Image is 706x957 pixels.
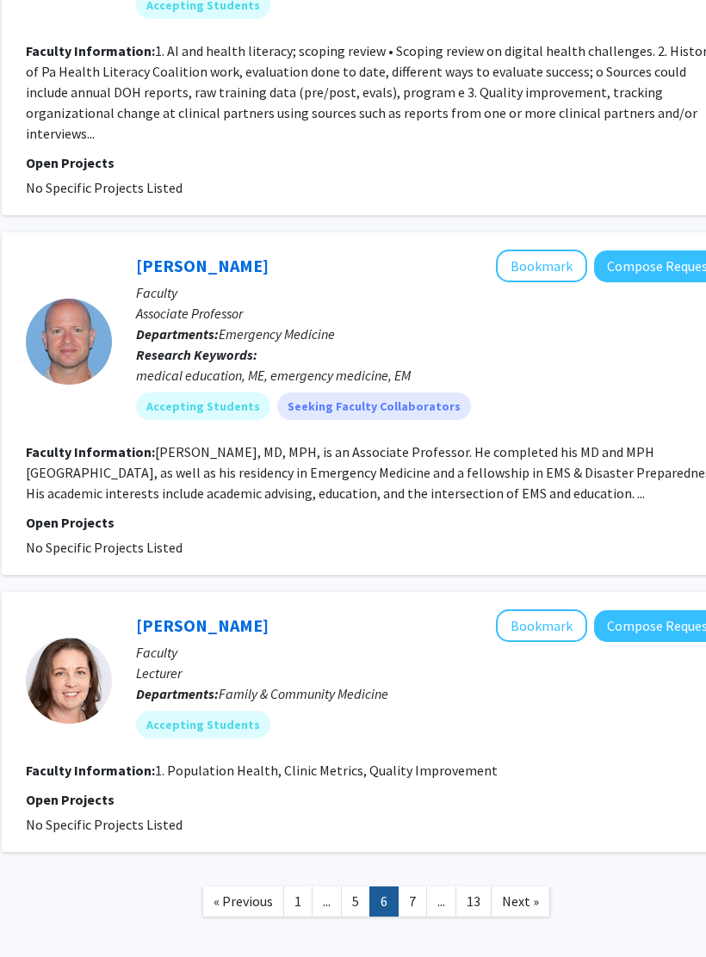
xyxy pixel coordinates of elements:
iframe: Chat [13,880,73,944]
span: No Specific Projects Listed [26,816,183,833]
span: « Previous [214,892,273,910]
span: Next » [502,892,539,910]
a: [PERSON_NAME] [136,255,269,276]
span: Emergency Medicine [219,325,335,343]
a: [PERSON_NAME] [136,614,269,636]
button: Add Michael Pasirstein to Bookmarks [496,250,587,282]
span: ... [437,892,445,910]
span: No Specific Projects Listed [26,179,183,196]
mat-chip: Accepting Students [136,392,270,420]
mat-chip: Accepting Students [136,711,270,738]
mat-chip: Seeking Faculty Collaborators [277,392,471,420]
b: Faculty Information: [26,42,155,59]
b: Faculty Information: [26,443,155,460]
a: 5 [341,886,370,917]
b: Research Keywords: [136,346,257,363]
b: Departments: [136,685,219,702]
b: Departments: [136,325,219,343]
a: 1 [283,886,313,917]
a: Previous [202,886,284,917]
span: Family & Community Medicine [219,685,388,702]
span: ... [323,892,331,910]
fg-read-more: 1. Population Health, Clinic Metrics, Quality Improvement [155,762,498,779]
b: Faculty Information: [26,762,155,779]
a: 6 [369,886,399,917]
a: 7 [398,886,427,917]
a: Next [491,886,550,917]
span: No Specific Projects Listed [26,539,183,556]
button: Add Jennifer Langley to Bookmarks [496,609,587,642]
a: 13 [455,886,492,917]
